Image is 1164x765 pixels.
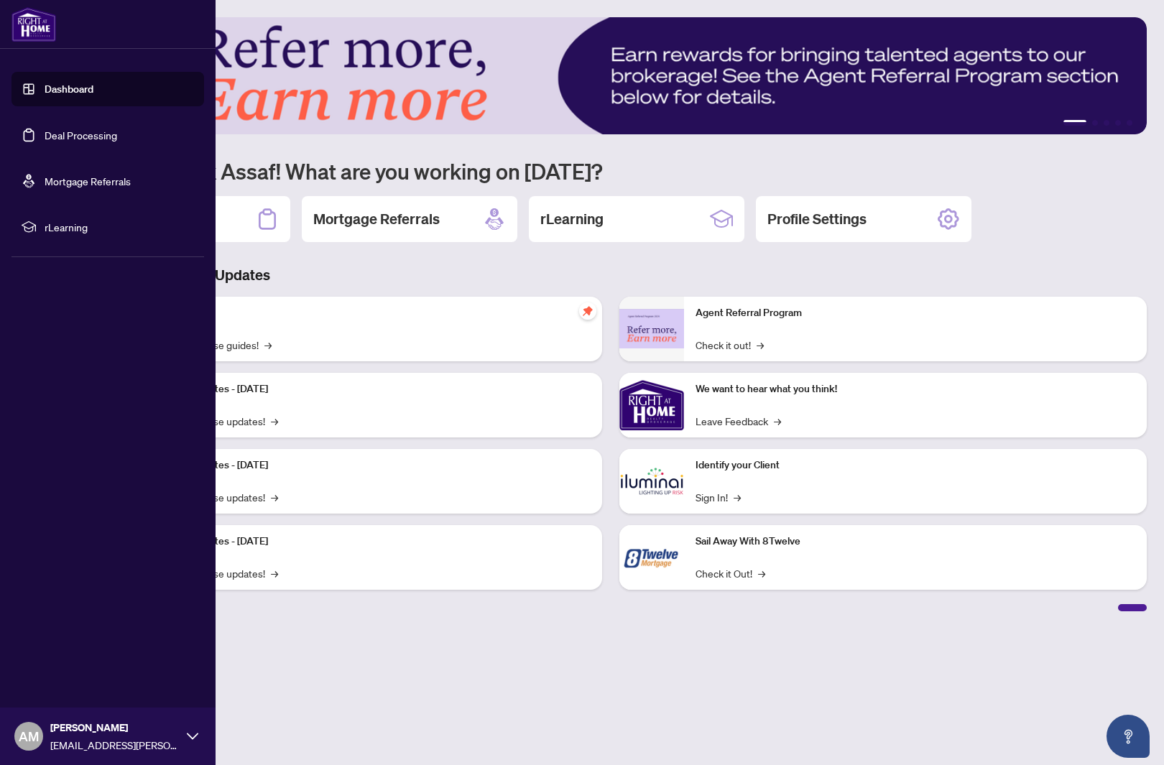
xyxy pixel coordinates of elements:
[313,209,440,229] h2: Mortgage Referrals
[271,489,278,505] span: →
[619,449,684,514] img: Identify your Client
[75,157,1147,185] h1: Welcome back Assaf! What are you working on [DATE]?
[45,129,117,142] a: Deal Processing
[619,373,684,437] img: We want to hear what you think!
[50,737,180,753] span: [EMAIL_ADDRESS][PERSON_NAME][DOMAIN_NAME]
[774,413,781,429] span: →
[758,565,765,581] span: →
[734,489,741,505] span: →
[264,337,272,353] span: →
[45,83,93,96] a: Dashboard
[619,309,684,348] img: Agent Referral Program
[1063,120,1086,126] button: 1
[1104,120,1109,126] button: 3
[696,305,1135,321] p: Agent Referral Program
[696,565,765,581] a: Check it Out!→
[19,726,39,746] span: AM
[1092,120,1098,126] button: 2
[696,413,781,429] a: Leave Feedback→
[45,175,131,187] a: Mortgage Referrals
[151,534,591,550] p: Platform Updates - [DATE]
[151,381,591,397] p: Platform Updates - [DATE]
[151,458,591,473] p: Platform Updates - [DATE]
[757,337,764,353] span: →
[75,265,1147,285] h3: Brokerage & Industry Updates
[45,219,194,235] span: rLearning
[767,209,867,229] h2: Profile Settings
[271,565,278,581] span: →
[1107,715,1150,758] button: Open asap
[11,7,56,42] img: logo
[696,458,1135,473] p: Identify your Client
[579,302,596,320] span: pushpin
[75,17,1147,134] img: Slide 0
[696,489,741,505] a: Sign In!→
[1115,120,1121,126] button: 4
[1127,120,1132,126] button: 5
[540,209,604,229] h2: rLearning
[50,720,180,736] span: [PERSON_NAME]
[151,305,591,321] p: Self-Help
[696,381,1135,397] p: We want to hear what you think!
[271,413,278,429] span: →
[696,337,764,353] a: Check it out!→
[619,525,684,590] img: Sail Away With 8Twelve
[696,534,1135,550] p: Sail Away With 8Twelve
